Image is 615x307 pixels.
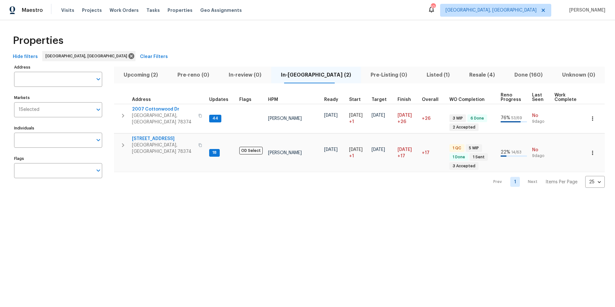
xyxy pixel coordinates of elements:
[398,113,412,118] span: [DATE]
[137,51,170,63] button: Clear Filters
[422,97,444,102] div: Days past target finish date
[556,71,601,79] span: Unknown (0)
[349,97,366,102] div: Actual renovation start date
[239,97,251,102] span: Flags
[422,151,430,155] span: +17
[419,104,447,133] td: 26 day(s) past target finish date
[421,71,455,79] span: Listed (1)
[372,147,385,152] span: [DATE]
[268,151,302,155] span: [PERSON_NAME]
[14,126,102,130] label: Individuals
[372,113,385,118] span: [DATE]
[94,75,103,84] button: Open
[275,71,357,79] span: In-[GEOGRAPHIC_DATA] (2)
[450,163,478,169] span: 3 Accepted
[487,176,605,188] nav: Pagination Navigation
[19,107,39,112] span: 1 Selected
[450,145,464,151] span: 1 QC
[110,7,139,13] span: Work Orders
[210,116,221,121] span: 44
[268,116,302,121] span: [PERSON_NAME]
[545,179,578,185] p: Items Per Page
[349,147,363,152] span: [DATE]
[567,7,605,13] span: [PERSON_NAME]
[324,147,338,152] span: [DATE]
[14,65,102,69] label: Address
[223,71,267,79] span: In-review (0)
[468,116,487,121] span: 6 Done
[532,147,549,153] span: No
[349,119,354,125] span: + 1
[463,71,501,79] span: Resale (4)
[508,71,548,79] span: Done (160)
[511,116,522,120] span: 53 / 69
[532,93,544,102] span: Last Seen
[395,104,419,133] td: Scheduled to finish 26 day(s) late
[13,37,63,44] span: Properties
[13,53,38,61] span: Hide filters
[94,136,103,145] button: Open
[209,97,228,102] span: Updates
[324,97,338,102] span: Ready
[140,53,168,61] span: Clear Filters
[132,106,194,112] span: 2007 Cottonwood Dr
[532,153,549,159] span: 9d ago
[132,142,194,155] span: [GEOGRAPHIC_DATA], [GEOGRAPHIC_DATA] 78374
[94,166,103,175] button: Open
[324,97,344,102] div: Earliest renovation start date (first business day after COE or Checkout)
[398,97,411,102] span: Finish
[585,174,605,190] div: 25
[349,97,361,102] span: Start
[501,93,521,102] span: Reno Progress
[146,8,160,12] span: Tasks
[14,157,102,161] label: Flags
[511,150,521,154] span: 14 / 63
[268,97,278,102] span: HPM
[200,7,242,13] span: Geo Assignments
[450,125,478,130] span: 2 Accepted
[532,119,549,124] span: 9d ago
[172,71,215,79] span: Pre-reno (0)
[94,105,103,114] button: Open
[501,116,510,120] span: 76 %
[45,53,130,59] span: [GEOGRAPHIC_DATA], [GEOGRAPHIC_DATA]
[450,154,468,160] span: 1 Done
[61,7,74,13] span: Visits
[132,97,151,102] span: Address
[501,150,510,154] span: 22 %
[422,97,439,102] span: Overall
[431,4,435,10] div: 10
[82,7,102,13] span: Projects
[42,51,135,61] div: [GEOGRAPHIC_DATA], [GEOGRAPHIC_DATA]
[532,112,549,119] span: No
[422,116,430,121] span: +26
[132,112,194,125] span: [GEOGRAPHIC_DATA], [GEOGRAPHIC_DATA] 78374
[398,147,412,152] span: [DATE]
[398,153,405,159] span: +17
[349,153,354,159] span: + 1
[168,7,193,13] span: Properties
[349,113,363,118] span: [DATE]
[239,147,263,154] span: OD Select
[132,136,194,142] span: [STREET_ADDRESS]
[347,134,369,172] td: Project started 1 days late
[449,97,485,102] span: WO Completion
[324,113,338,118] span: [DATE]
[510,177,520,187] a: Goto page 1
[446,7,537,13] span: [GEOGRAPHIC_DATA], [GEOGRAPHIC_DATA]
[466,145,481,151] span: 5 WIP
[365,71,413,79] span: Pre-Listing (0)
[470,154,487,160] span: 1 Sent
[14,96,102,100] label: Markets
[210,150,219,155] span: 18
[347,104,369,133] td: Project started 1 days late
[372,97,387,102] span: Target
[118,71,164,79] span: Upcoming (2)
[398,97,417,102] div: Projected renovation finish date
[398,119,406,125] span: +26
[10,51,40,63] button: Hide filters
[22,7,43,13] span: Maestro
[450,116,465,121] span: 3 WIP
[372,97,392,102] div: Target renovation project end date
[554,93,577,102] span: Work Complete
